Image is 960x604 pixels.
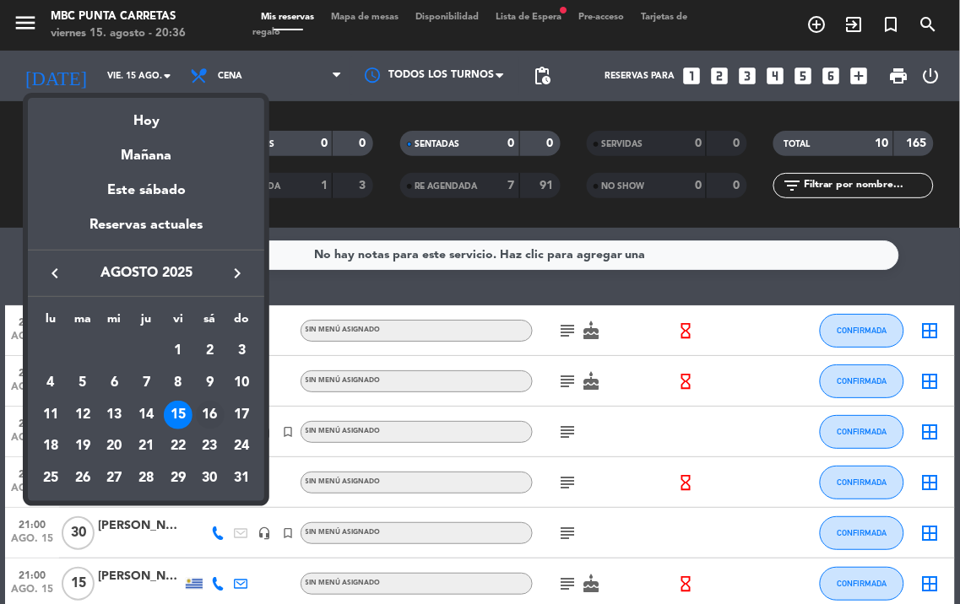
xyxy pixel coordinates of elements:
[164,337,193,365] div: 1
[35,310,67,336] th: lunes
[194,310,226,336] th: sábado
[99,462,131,494] td: 27 de agosto de 2025
[196,432,225,461] div: 23
[35,399,67,431] td: 11 de agosto de 2025
[130,310,162,336] th: jueves
[164,369,193,397] div: 8
[227,401,256,429] div: 17
[68,369,97,397] div: 5
[35,431,67,463] td: 18 de agosto de 2025
[28,132,264,167] div: Mañana
[130,431,162,463] td: 21 de agosto de 2025
[35,367,67,399] td: 4 de agosto de 2025
[99,367,131,399] td: 6 de agosto de 2025
[100,464,128,493] div: 27
[99,399,131,431] td: 13 de agosto de 2025
[132,432,160,461] div: 21
[67,310,99,336] th: martes
[225,336,258,368] td: 3 de agosto de 2025
[222,262,252,284] button: keyboard_arrow_right
[162,336,194,368] td: 1 de agosto de 2025
[227,263,247,283] i: keyboard_arrow_right
[68,401,97,429] div: 12
[67,367,99,399] td: 5 de agosto de 2025
[130,367,162,399] td: 7 de agosto de 2025
[225,431,258,463] td: 24 de agosto de 2025
[68,432,97,461] div: 19
[67,399,99,431] td: 12 de agosto de 2025
[28,214,264,249] div: Reservas actuales
[36,401,65,429] div: 11
[164,464,193,493] div: 29
[225,399,258,431] td: 17 de agosto de 2025
[162,431,194,463] td: 22 de agosto de 2025
[225,462,258,494] td: 31 de agosto de 2025
[68,464,97,493] div: 26
[194,367,226,399] td: 9 de agosto de 2025
[40,262,70,284] button: keyboard_arrow_left
[45,263,65,283] i: keyboard_arrow_left
[36,369,65,397] div: 4
[194,399,226,431] td: 16 de agosto de 2025
[162,367,194,399] td: 8 de agosto de 2025
[132,369,160,397] div: 7
[227,432,256,461] div: 24
[100,369,128,397] div: 6
[70,262,222,284] span: agosto 2025
[196,401,225,429] div: 16
[194,462,226,494] td: 30 de agosto de 2025
[130,399,162,431] td: 14 de agosto de 2025
[196,337,225,365] div: 2
[35,462,67,494] td: 25 de agosto de 2025
[194,431,226,463] td: 23 de agosto de 2025
[227,464,256,493] div: 31
[36,464,65,493] div: 25
[100,432,128,461] div: 20
[225,310,258,336] th: domingo
[162,462,194,494] td: 29 de agosto de 2025
[196,464,225,493] div: 30
[35,336,162,368] td: AGO.
[162,399,194,431] td: 15 de agosto de 2025
[28,167,264,214] div: Este sábado
[130,462,162,494] td: 28 de agosto de 2025
[28,98,264,132] div: Hoy
[164,432,193,461] div: 22
[100,401,128,429] div: 13
[132,464,160,493] div: 28
[162,310,194,336] th: viernes
[67,431,99,463] td: 19 de agosto de 2025
[194,336,226,368] td: 2 de agosto de 2025
[227,369,256,397] div: 10
[164,401,193,429] div: 15
[99,310,131,336] th: miércoles
[225,367,258,399] td: 10 de agosto de 2025
[36,432,65,461] div: 18
[99,431,131,463] td: 20 de agosto de 2025
[227,337,256,365] div: 3
[196,369,225,397] div: 9
[132,401,160,429] div: 14
[67,462,99,494] td: 26 de agosto de 2025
